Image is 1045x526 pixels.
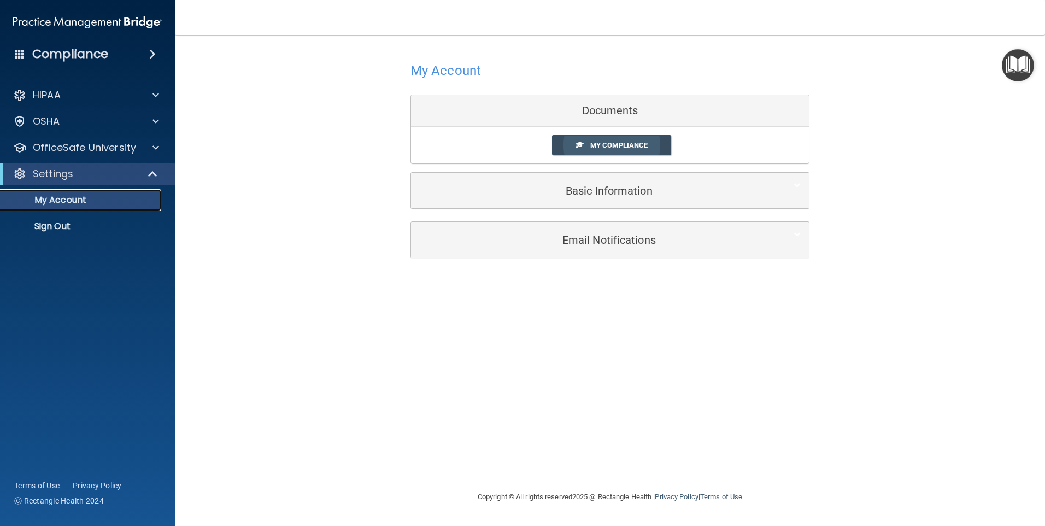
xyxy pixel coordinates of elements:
[13,115,159,128] a: OSHA
[13,89,159,102] a: HIPAA
[590,141,648,149] span: My Compliance
[33,141,136,154] p: OfficeSafe University
[33,167,73,180] p: Settings
[14,480,60,491] a: Terms of Use
[700,493,742,501] a: Terms of Use
[13,167,158,180] a: Settings
[7,195,156,206] p: My Account
[419,234,767,246] h5: Email Notifications
[32,46,108,62] h4: Compliance
[411,95,809,127] div: Documents
[419,178,801,203] a: Basic Information
[73,480,122,491] a: Privacy Policy
[419,227,801,252] a: Email Notifications
[410,63,481,78] h4: My Account
[410,480,809,515] div: Copyright © All rights reserved 2025 @ Rectangle Health | |
[33,115,60,128] p: OSHA
[13,141,159,154] a: OfficeSafe University
[856,448,1032,492] iframe: Drift Widget Chat Controller
[33,89,61,102] p: HIPAA
[14,495,104,506] span: Ⓒ Rectangle Health 2024
[13,11,162,33] img: PMB logo
[7,221,156,232] p: Sign Out
[655,493,698,501] a: Privacy Policy
[419,185,767,197] h5: Basic Information
[1002,49,1034,81] button: Open Resource Center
